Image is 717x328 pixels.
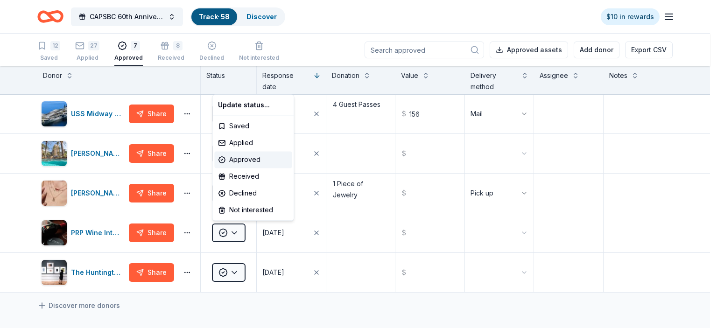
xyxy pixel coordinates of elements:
div: Approved [214,151,292,168]
div: Declined [214,185,292,202]
div: Applied [214,134,292,151]
div: Received [214,168,292,185]
div: Not interested [214,202,292,218]
div: Update status... [214,97,292,113]
div: Saved [214,118,292,134]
